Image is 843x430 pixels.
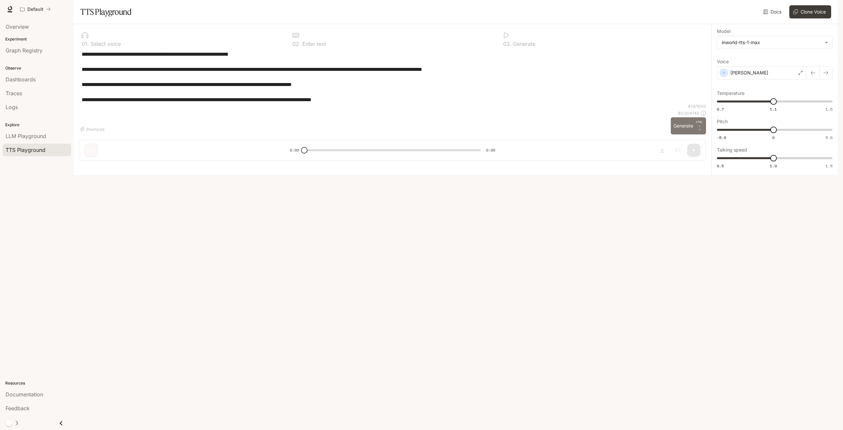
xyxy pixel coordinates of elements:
[772,135,775,140] span: 0
[730,70,768,76] p: [PERSON_NAME]
[826,135,832,140] span: 5.0
[717,135,726,140] span: -5.0
[80,5,131,18] h1: TTS Playground
[717,36,832,49] div: inworld-tts-1-max
[826,163,832,169] span: 1.5
[696,120,703,132] p: ⏎
[717,29,730,34] p: Model
[717,59,729,64] p: Voice
[717,91,745,96] p: Temperature
[292,41,301,46] p: 0 2 .
[717,163,724,169] span: 0.5
[79,124,107,134] button: Shortcuts
[717,148,747,152] p: Talking speed
[89,41,121,46] p: Select voice
[503,41,511,46] p: 0 3 .
[27,7,43,12] p: Default
[82,41,89,46] p: 0 1 .
[717,106,724,112] span: 0.7
[717,119,728,124] p: Pitch
[17,3,54,16] button: All workspaces
[762,5,784,18] a: Docs
[770,106,777,112] span: 1.1
[696,120,703,128] p: CTRL +
[826,106,832,112] span: 1.5
[671,117,706,134] button: GenerateCTRL +⏎
[722,39,822,46] div: inworld-tts-1-max
[301,41,326,46] p: Enter text
[770,163,777,169] span: 1.0
[789,5,831,18] button: Clone Voice
[511,41,535,46] p: Generate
